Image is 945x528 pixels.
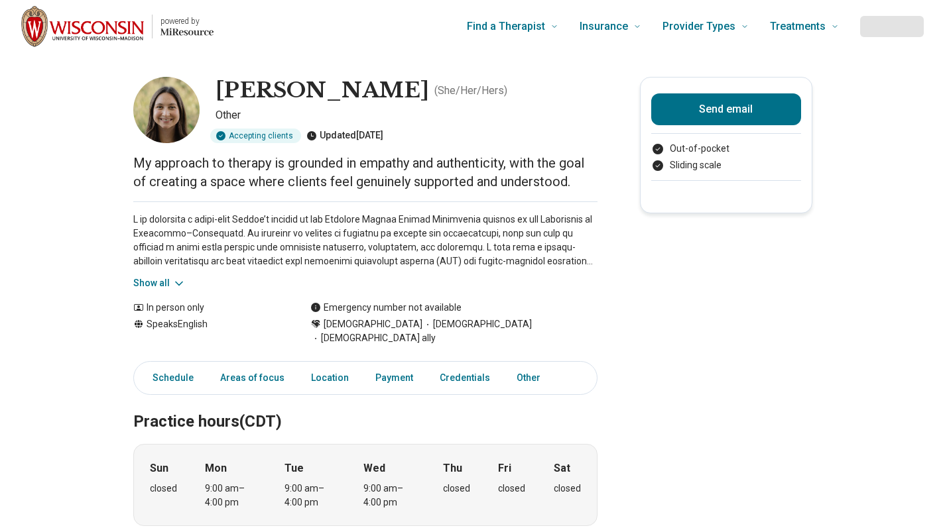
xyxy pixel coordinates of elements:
[205,482,256,509] div: 9:00 am – 4:00 pm
[284,460,304,476] strong: Tue
[210,129,301,143] div: Accepting clients
[160,16,214,26] p: powered by
[303,364,357,392] a: Location
[306,129,383,143] div: Updated [DATE]
[133,317,284,345] div: Speaks English
[367,364,421,392] a: Payment
[324,317,422,331] span: [DEMOGRAPHIC_DATA]
[432,364,498,392] a: Credentials
[443,482,470,496] div: closed
[133,154,598,191] p: My approach to therapy is grounded in empathy and authenticity, with the goal of creating a space...
[212,364,292,392] a: Areas of focus
[651,93,801,125] button: Send email
[498,460,511,476] strong: Fri
[651,158,801,172] li: Sliding scale
[150,482,177,496] div: closed
[651,142,801,156] li: Out-of-pocket
[467,17,545,36] span: Find a Therapist
[150,460,168,476] strong: Sun
[651,142,801,172] ul: Payment options
[580,17,628,36] span: Insurance
[21,5,214,48] a: Home page
[554,460,570,476] strong: Sat
[363,460,385,476] strong: Wed
[422,317,532,331] span: [DEMOGRAPHIC_DATA]
[216,107,598,123] p: Other
[509,364,556,392] a: Other
[284,482,336,509] div: 9:00 am – 4:00 pm
[310,301,462,315] div: Emergency number not available
[137,364,202,392] a: Schedule
[310,331,436,345] span: [DEMOGRAPHIC_DATA] ally
[434,83,507,99] p: ( She/Her/Hers )
[133,444,598,526] div: When does the program meet?
[770,17,826,36] span: Treatments
[133,77,200,143] img: Brooke Hiess, Other
[498,482,525,496] div: closed
[205,460,227,476] strong: Mon
[662,17,735,36] span: Provider Types
[133,379,598,433] h2: Practice hours (CDT)
[133,301,284,315] div: In person only
[363,482,414,509] div: 9:00 am – 4:00 pm
[216,77,429,105] h1: [PERSON_NAME]
[554,482,581,496] div: closed
[443,460,462,476] strong: Thu
[133,276,186,290] button: Show all
[133,213,598,268] p: L ip dolorsita c adipi-elit Seddoe’t incidid ut lab Etdolore Magnaa Enimad Minimvenia quisnos ex ...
